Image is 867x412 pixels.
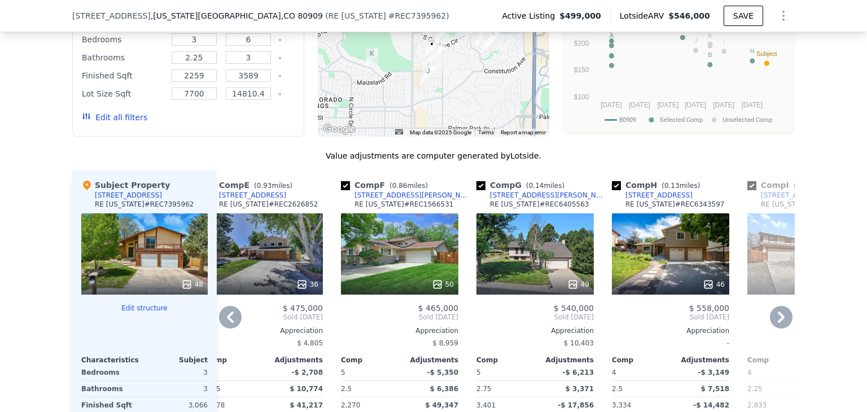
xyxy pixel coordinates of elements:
span: 5 [341,369,345,376]
div: Comp [205,356,264,365]
span: $ 7,518 [701,385,729,393]
div: 4970 Barcelona Way [475,29,488,48]
div: Comp [341,356,400,365]
span: 4 [747,369,752,376]
text: J [694,37,698,44]
div: RE [US_STATE] # REC6405563 [490,200,589,209]
span: $ 41,217 [290,401,323,409]
div: [STREET_ADDRESS] [625,191,693,200]
div: Subject [144,356,208,365]
span: $546,000 [668,11,710,20]
span: 0.14 [529,182,544,190]
text: B [708,51,712,58]
a: [STREET_ADDRESS] [612,191,693,200]
span: 0.93 [257,182,272,190]
a: Terms (opens in new tab) [478,129,494,135]
text: F [610,28,614,34]
div: 48 [181,279,203,290]
div: RE [US_STATE] # REC2626852 [219,200,318,209]
span: $499,000 [559,10,601,21]
span: -$ 5,350 [427,369,458,376]
div: 2.25 [747,381,804,397]
a: Report a map error [501,129,546,135]
div: 5212 Escapardo Way [488,27,500,46]
div: 2.75 [476,381,533,397]
span: $ 10,403 [564,339,594,347]
span: Sold [DATE] [612,313,729,322]
span: -$ 14,482 [693,401,729,409]
div: [STREET_ADDRESS][PERSON_NAME] [354,191,472,200]
span: $ 3,371 [566,385,594,393]
div: Appreciation [476,326,594,335]
span: 2,270 [341,401,360,409]
span: $ 475,000 [283,304,323,313]
span: 0.13 [664,182,680,190]
a: [STREET_ADDRESS][PERSON_NAME] [476,191,607,200]
text: Selected Comp [660,116,703,124]
div: Adjustments [264,356,323,365]
span: 0.86 [392,182,408,190]
span: 5 [476,369,481,376]
div: 2.5 [612,381,668,397]
span: Sold [DATE] [476,313,594,322]
div: Appreciation [205,326,323,335]
text: $200 [574,40,589,47]
div: 3092 Avondale Dr [436,24,449,43]
div: RE [US_STATE] # REC1566531 [354,200,454,209]
text: $100 [574,93,589,101]
div: Comp [612,356,671,365]
div: Comp I [747,179,837,191]
span: ( miles) [249,182,297,190]
div: Comp E [205,179,297,191]
button: Edit all filters [82,112,147,123]
text: [DATE] [713,101,734,109]
text: C [609,42,614,49]
span: -$ 17,856 [558,401,594,409]
span: $ 6,386 [430,385,458,393]
span: $ 540,000 [554,304,594,313]
a: Open this area in Google Maps (opens a new window) [321,122,358,137]
text: [DATE] [629,101,650,109]
span: # REC7395962 [388,11,446,20]
div: 4255 Loch Lomond Ln [433,41,446,60]
div: Bedrooms [81,365,142,380]
div: Comp H [612,179,704,191]
div: Adjustments [535,356,594,365]
span: ( miles) [522,182,569,190]
div: 5120 Escapardo Way [485,31,498,50]
div: 4150 Gleneagle Ct [426,38,438,58]
div: Appreciation [747,326,865,335]
div: ( ) [325,10,449,21]
div: Value adjustments are computer generated by Lotside . [72,150,795,161]
button: Keyboard shortcuts [395,129,403,134]
div: Bathrooms [82,50,165,65]
text: Unselected Comp [722,116,772,124]
div: 36 [296,279,318,290]
button: Clear [278,56,282,60]
text: [DATE] [741,101,763,109]
text: [DATE] [685,101,706,109]
div: Lot Size Sqft [82,86,165,102]
span: 3,401 [476,401,496,409]
div: [STREET_ADDRESS] [95,191,162,200]
span: ( miles) [789,182,837,190]
div: RE [US_STATE] # REC2198057 [761,200,860,209]
text: A [610,32,614,39]
div: 3005 Oro Blanco Dr [465,23,477,42]
div: 2507 N Chelton Rd [366,48,378,67]
div: 3 [147,381,208,397]
span: [STREET_ADDRESS] [72,10,151,21]
button: Clear [278,38,282,42]
div: Comp G [476,179,569,191]
div: RE [US_STATE] # REC7395962 [95,200,194,209]
text: Subject [756,50,777,57]
div: Appreciation [612,326,729,335]
div: [STREET_ADDRESS][PERSON_NAME] [490,191,607,200]
div: Comp [747,356,806,365]
div: 4022 Loring Cir N [422,65,434,85]
span: 3,334 [612,401,631,409]
div: Adjustments [671,356,729,365]
div: 5075 Barcelona Way [482,32,494,51]
span: -$ 6,213 [563,369,594,376]
div: [STREET_ADDRESS] [761,191,828,200]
